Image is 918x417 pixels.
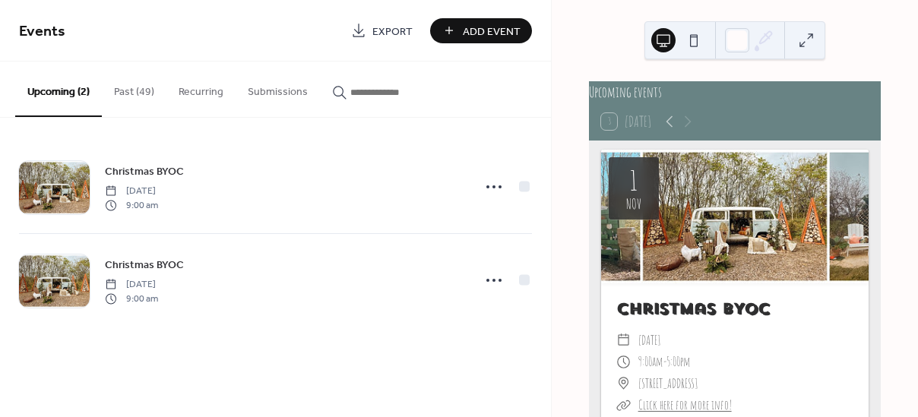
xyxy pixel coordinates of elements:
[616,299,770,318] a: Christmas BYOC
[630,166,638,194] div: 1
[105,163,184,180] a: Christmas BYOC
[626,197,641,210] div: Nov
[236,62,320,115] button: Submissions
[102,62,166,115] button: Past (49)
[15,62,102,117] button: Upcoming (2)
[616,373,631,395] div: ​
[638,351,663,373] span: 9:00am
[463,24,521,39] span: Add Event
[616,330,631,352] div: ​
[430,18,532,43] button: Add Event
[105,198,158,212] span: 9:00 am
[372,24,413,39] span: Export
[638,373,698,395] span: [STREET_ADDRESS]
[616,351,631,373] div: ​
[105,278,158,292] span: [DATE]
[19,17,65,46] span: Events
[105,185,158,198] span: [DATE]
[616,394,631,416] div: ​
[638,330,660,352] span: [DATE]
[340,18,424,43] a: Export
[105,256,184,273] a: Christmas BYOC
[105,257,184,273] span: Christmas BYOC
[666,351,691,373] span: 5:00pm
[166,62,236,115] button: Recurring
[663,351,666,373] span: -
[105,292,158,305] span: 9:00 am
[638,396,732,412] a: Click here for more info!
[105,164,184,180] span: Christmas BYOC
[589,81,881,103] div: Upcoming events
